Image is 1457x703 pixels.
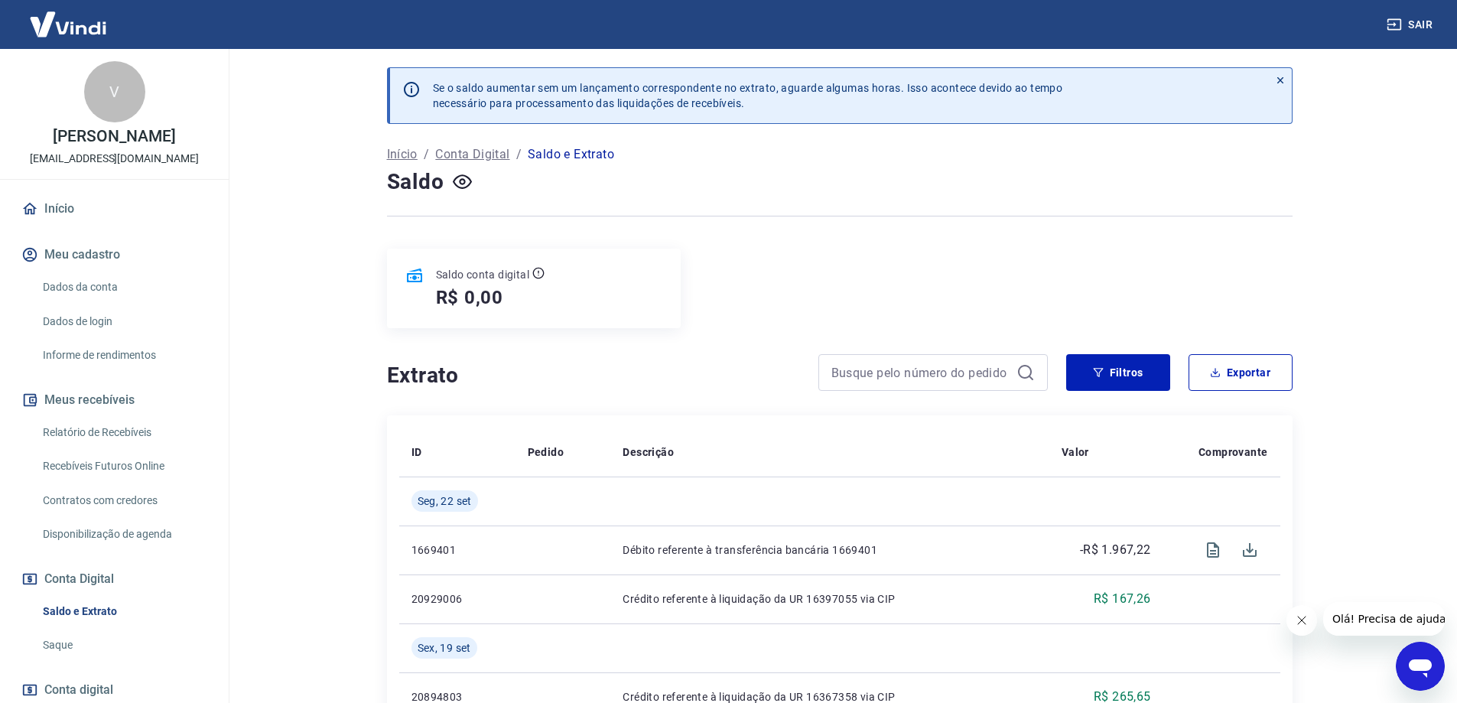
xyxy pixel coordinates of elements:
iframe: Mensagem da empresa [1323,602,1445,636]
div: V [84,61,145,122]
p: 1669401 [411,542,503,558]
button: Meus recebíveis [18,383,210,417]
h4: Extrato [387,360,800,391]
p: / [516,145,522,164]
p: Pedido [528,444,564,460]
p: Saldo e Extrato [528,145,614,164]
img: Vindi [18,1,118,47]
input: Busque pelo número do pedido [831,361,1010,384]
button: Sair [1384,11,1439,39]
p: / [424,145,429,164]
p: Comprovante [1198,444,1267,460]
p: Se o saldo aumentar sem um lançamento correspondente no extrato, aguarde algumas horas. Isso acon... [433,80,1063,111]
p: -R$ 1.967,22 [1080,541,1151,559]
a: Dados da conta [37,272,210,303]
a: Contratos com credores [37,485,210,516]
p: 20929006 [411,591,503,607]
span: Conta digital [44,679,113,701]
iframe: Botão para abrir a janela de mensagens [1396,642,1445,691]
span: Olá! Precisa de ajuda? [9,11,128,23]
a: Disponibilização de agenda [37,519,210,550]
a: Início [18,192,210,226]
button: Exportar [1189,354,1293,391]
p: R$ 167,26 [1094,590,1151,608]
a: Saldo e Extrato [37,596,210,627]
h4: Saldo [387,167,444,197]
a: Saque [37,630,210,661]
iframe: Fechar mensagem [1286,605,1317,636]
span: Visualizar [1195,532,1231,568]
span: Download [1231,532,1268,568]
p: Crédito referente à liquidação da UR 16397055 via CIP [623,591,1036,607]
p: [PERSON_NAME] [53,129,175,145]
p: Saldo conta digital [436,267,530,282]
h5: R$ 0,00 [436,285,504,310]
p: Descrição [623,444,674,460]
span: Seg, 22 set [418,493,472,509]
a: Informe de rendimentos [37,340,210,371]
a: Início [387,145,418,164]
a: Dados de login [37,306,210,337]
a: Recebíveis Futuros Online [37,451,210,482]
span: Sex, 19 set [418,640,471,656]
p: ID [411,444,422,460]
button: Filtros [1066,354,1170,391]
button: Meu cadastro [18,238,210,272]
a: Relatório de Recebíveis [37,417,210,448]
button: Conta Digital [18,562,210,596]
p: [EMAIL_ADDRESS][DOMAIN_NAME] [30,151,199,167]
a: Conta Digital [435,145,509,164]
p: Débito referente à transferência bancária 1669401 [623,542,1036,558]
p: Valor [1062,444,1089,460]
